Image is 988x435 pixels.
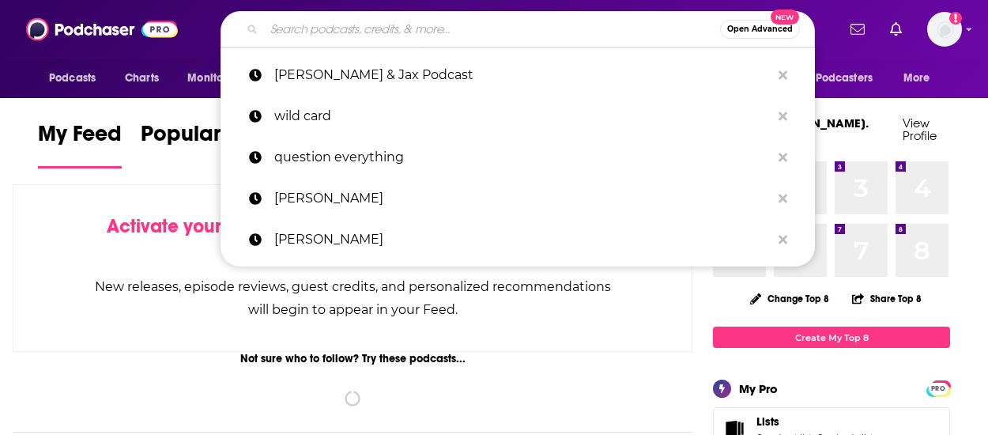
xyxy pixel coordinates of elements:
p: wild card [274,96,771,137]
button: Show profile menu [927,12,962,47]
div: by following Podcasts, Creators, Lists, and other Users! [92,215,613,261]
a: View Profile [903,115,937,143]
a: [PERSON_NAME] & Jax Podcast [221,55,815,96]
span: More [903,67,930,89]
div: New releases, episode reviews, guest credits, and personalized recommendations will begin to appe... [92,275,613,321]
button: Share Top 8 [851,283,922,314]
div: Not sure who to follow? Try these podcasts... [13,352,692,365]
button: open menu [38,63,116,93]
div: Search podcasts, credits, & more... [221,11,815,47]
img: Podchaser - Follow, Share and Rate Podcasts [26,14,178,44]
a: Charts [115,63,168,93]
a: Lists [756,414,877,429]
img: User Profile [927,12,962,47]
a: PRO [929,382,948,394]
span: New [771,9,799,25]
input: Search podcasts, credits, & more... [264,17,720,42]
a: [PERSON_NAME] [221,178,815,219]
span: Activate your Feed [107,214,269,238]
span: Logged in as hannah.bishop [927,12,962,47]
button: Change Top 8 [741,289,839,308]
button: open menu [176,63,264,93]
button: Open AdvancedNew [720,20,800,39]
a: Show notifications dropdown [884,16,908,43]
span: My Feed [38,120,122,157]
a: Create My Top 8 [713,327,950,348]
span: Charts [125,67,159,89]
span: PRO [929,383,948,395]
a: [PERSON_NAME] [221,219,815,260]
div: My Pro [739,381,778,396]
span: Lists [756,414,779,429]
a: question everything [221,137,815,178]
button: open menu [892,63,950,93]
span: Open Advanced [727,25,793,33]
p: adam corolla [274,219,771,260]
svg: Add a profile image [949,12,962,25]
span: Monitoring [187,67,243,89]
p: Adam Wylde & Jax Podcast [274,55,771,96]
button: open menu [786,63,896,93]
span: Popular Feed [141,120,275,157]
a: Show notifications dropdown [844,16,871,43]
a: wild card [221,96,815,137]
p: question everything [274,137,771,178]
a: My Feed [38,120,122,168]
a: Popular Feed [141,120,275,168]
p: adam carolla [274,178,771,219]
span: Podcasts [49,67,96,89]
span: For Podcasters [797,67,873,89]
